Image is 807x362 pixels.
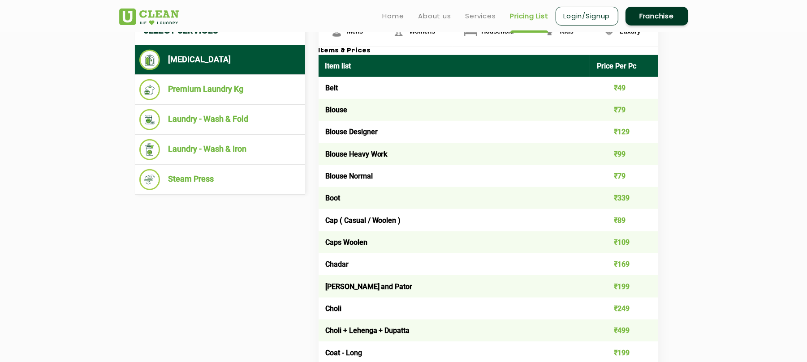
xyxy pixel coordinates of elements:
h3: Items & Prices [319,47,658,55]
td: ₹199 [590,275,658,297]
td: ₹79 [590,99,658,121]
td: [PERSON_NAME] and Pator [319,275,591,297]
a: Home [383,11,404,21]
td: ₹49 [590,77,658,99]
td: ₹339 [590,187,658,209]
li: [MEDICAL_DATA] [139,50,301,70]
a: About us [419,11,451,21]
td: ₹169 [590,253,658,275]
img: Premium Laundry Kg [139,79,160,100]
li: Premium Laundry Kg [139,79,301,100]
td: ₹129 [590,121,658,143]
img: UClean Laundry and Dry Cleaning [119,9,179,25]
td: ₹79 [590,165,658,187]
a: Franchise [626,7,688,26]
td: Blouse Designer [319,121,591,143]
img: Steam Press [139,169,160,190]
th: Price Per Pc [590,55,658,77]
li: Steam Press [139,169,301,190]
td: Blouse Heavy Work [319,143,591,165]
td: ₹109 [590,231,658,253]
td: ₹99 [590,143,658,165]
li: Laundry - Wash & Iron [139,139,301,160]
a: Login/Signup [556,7,618,26]
li: Laundry - Wash & Fold [139,109,301,130]
td: Chadar [319,253,591,275]
td: Choli [319,298,591,319]
td: ₹249 [590,298,658,319]
img: Laundry - Wash & Iron [139,139,160,160]
td: Boot [319,187,591,209]
td: ₹89 [590,209,658,231]
a: Services [466,11,496,21]
td: Blouse [319,99,591,121]
th: Item list [319,55,591,77]
td: ₹499 [590,319,658,341]
img: Dry Cleaning [139,50,160,70]
td: Belt [319,77,591,99]
td: Cap ( Casual / Woolen ) [319,209,591,231]
td: Blouse Normal [319,165,591,187]
a: Pricing List [510,11,548,21]
td: Caps Woolen [319,231,591,253]
img: Laundry - Wash & Fold [139,109,160,130]
td: Choli + Lehenga + Dupatta [319,319,591,341]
